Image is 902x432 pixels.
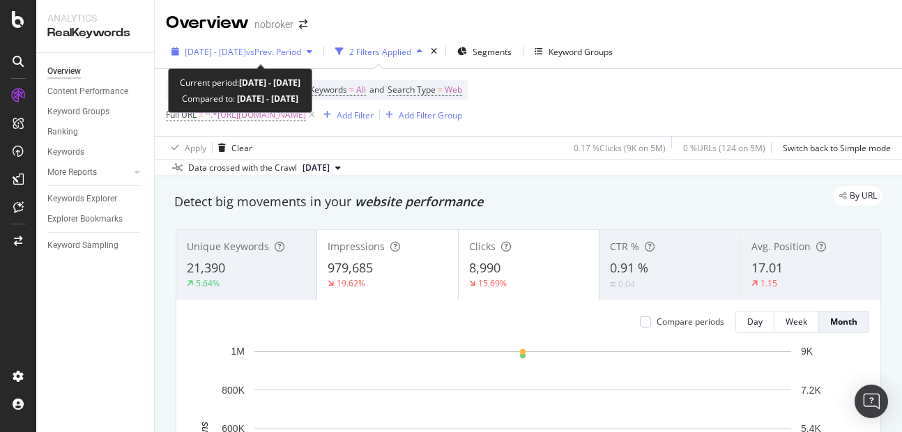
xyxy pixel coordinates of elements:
a: Keywords [47,145,144,160]
div: Month [830,316,857,327]
span: 21,390 [187,259,225,276]
span: 17.01 [751,259,783,276]
div: Week [786,316,807,327]
div: 0.04 [618,278,635,290]
span: Web [445,80,462,100]
div: RealKeywords [47,25,143,41]
span: 2025 Aug. 4th [303,162,330,174]
span: All [356,80,366,100]
div: 1.15 [760,277,777,289]
a: Keywords Explorer [47,192,144,206]
div: Ranking [47,125,78,139]
div: Overview [166,11,249,35]
span: Impressions [328,240,385,253]
span: By URL [850,192,877,200]
div: Keyword Groups [47,105,109,119]
text: 7.2K [801,385,821,396]
span: Clicks [469,240,496,253]
b: [DATE] - [DATE] [235,93,298,105]
button: [DATE] [297,160,346,176]
button: Month [819,311,869,333]
span: Unique Keywords [187,240,269,253]
a: Ranking [47,125,144,139]
a: Keyword Groups [47,105,144,119]
div: Compared to: [182,91,298,107]
a: Explorer Bookmarks [47,212,144,226]
button: Segments [452,40,517,63]
text: 1M [231,346,245,357]
a: Keyword Sampling [47,238,144,253]
button: Keyword Groups [529,40,618,63]
button: Week [774,311,819,333]
span: ^.*[URL][DOMAIN_NAME] [206,105,306,125]
div: More Reports [47,165,97,180]
div: nobroker [254,17,293,31]
div: Analytics [47,11,143,25]
span: 8,990 [469,259,500,276]
div: Keyword Groups [549,46,613,58]
div: Content Performance [47,84,128,99]
div: Keyword Sampling [47,238,119,253]
div: Overview [47,64,81,79]
span: 0.91 % [610,259,648,276]
div: 0.17 % Clicks ( 9K on 5M ) [574,142,666,154]
span: Full URL [166,109,197,121]
button: Add Filter Group [380,107,462,123]
span: 979,685 [328,259,373,276]
img: Equal [610,282,616,286]
button: Switch back to Simple mode [777,137,891,159]
button: Clear [213,137,252,159]
div: Explorer Bookmarks [47,212,123,226]
span: = [438,84,443,95]
div: Compare periods [657,316,724,327]
div: Data crossed with the Crawl [188,162,297,174]
a: Overview [47,64,144,79]
button: 2 Filters Applied [330,40,428,63]
span: = [199,109,204,121]
div: times [428,45,440,59]
button: Apply [166,137,206,159]
div: Add Filter Group [399,109,462,121]
a: Content Performance [47,84,144,99]
span: Search Type [388,84,436,95]
div: Switch back to Simple mode [783,142,891,154]
text: 9K [801,346,813,357]
div: 0 % URLs ( 124 on 5M ) [683,142,765,154]
div: 15.69% [478,277,507,289]
div: legacy label [834,186,882,206]
span: CTR % [610,240,639,253]
div: 5.64% [196,277,220,289]
div: Open Intercom Messenger [855,385,888,418]
div: 19.62% [337,277,365,289]
div: Current period: [180,75,300,91]
div: Add Filter [337,109,374,121]
button: Day [735,311,774,333]
button: Add Filter [318,107,374,123]
div: arrow-right-arrow-left [299,20,307,29]
b: [DATE] - [DATE] [239,77,300,88]
span: and [369,84,384,95]
button: [DATE] - [DATE]vsPrev. Period [166,40,318,63]
div: Keywords [47,145,84,160]
span: Keywords [309,84,347,95]
span: [DATE] - [DATE] [185,46,246,58]
div: Apply [185,142,206,154]
div: Keywords Explorer [47,192,117,206]
text: 800K [222,385,245,396]
div: Clear [231,142,252,154]
span: Segments [473,46,512,58]
span: Avg. Position [751,240,811,253]
a: More Reports [47,165,130,180]
div: 2 Filters Applied [349,46,411,58]
span: = [349,84,354,95]
div: Day [747,316,763,327]
span: vs Prev. Period [246,46,301,58]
